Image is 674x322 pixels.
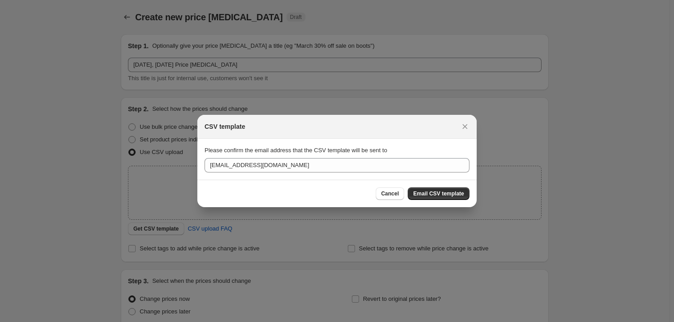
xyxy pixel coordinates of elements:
span: Cancel [381,190,399,197]
button: Cancel [376,187,404,200]
span: Please confirm the email address that the CSV template will be sent to [205,147,387,154]
h2: CSV template [205,122,245,131]
button: Close [459,120,471,133]
button: Email CSV template [408,187,469,200]
span: Email CSV template [413,190,464,197]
